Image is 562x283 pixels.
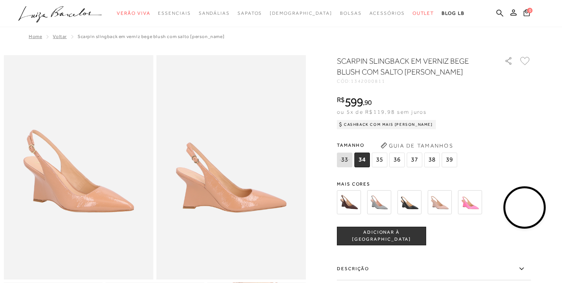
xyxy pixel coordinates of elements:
[199,6,230,21] a: noSubCategoriesText
[337,229,426,243] span: ADICIONAR À [GEOGRAPHIC_DATA]
[397,190,421,214] img: SCARPIN SLINGBACK EM COURO PRETO E SALTO ANABELA
[364,98,372,106] span: 90
[345,95,363,109] span: 599
[389,153,405,167] span: 36
[363,99,372,106] i: ,
[270,6,332,21] a: noSubCategoriesText
[378,139,456,152] button: Guia de Tamanhos
[337,182,531,186] span: Mais cores
[337,153,352,167] span: 33
[442,6,464,21] a: BLOG LB
[458,190,482,214] img: SCARPIN SLINGBACK EM COURO ROSA LÍRIO E SALTO ANABELA
[337,139,459,151] span: Tamanho
[4,55,153,280] img: image
[78,34,224,39] span: SCARPIN SLINGBACK EM VERNIZ BEGE BLUSH COM SALTO [PERSON_NAME]
[337,258,531,280] label: Descrição
[158,6,191,21] a: noSubCategoriesText
[238,10,262,16] span: Sapatos
[369,10,405,16] span: Acessórios
[337,120,436,129] div: Cashback com Mais [PERSON_NAME]
[337,190,361,214] img: SCARPIN SLINGBACK EM COURO CAFÉ E SALTO ANABELA
[156,55,306,280] img: image
[340,10,362,16] span: Bolsas
[29,34,42,39] a: Home
[442,10,464,16] span: BLOG LB
[117,6,150,21] a: noSubCategoriesText
[372,153,387,167] span: 35
[354,153,370,167] span: 34
[351,78,385,84] span: 1342000811
[53,34,67,39] a: Voltar
[337,109,427,115] span: ou 5x de R$119,98 sem juros
[270,10,332,16] span: [DEMOGRAPHIC_DATA]
[238,6,262,21] a: noSubCategoriesText
[521,9,532,19] button: 0
[369,6,405,21] a: noSubCategoriesText
[413,6,434,21] a: noSubCategoriesText
[340,6,362,21] a: noSubCategoriesText
[407,153,422,167] span: 37
[337,79,492,83] div: CÓD:
[424,153,440,167] span: 38
[337,56,482,77] h1: SCARPIN SLINGBACK EM VERNIZ BEGE BLUSH COM SALTO [PERSON_NAME]
[117,10,150,16] span: Verão Viva
[367,190,391,214] img: SCARPIN SLINGBACK EM COURO CINZA ESTANHO E SALTO ANABELA
[527,8,533,13] span: 0
[442,153,457,167] span: 39
[337,227,426,245] button: ADICIONAR À [GEOGRAPHIC_DATA]
[413,10,434,16] span: Outlet
[428,190,452,214] img: SCARPIN SLINGBACK EM COURO ROSA CASHMERE E SALTO ANABELA
[199,10,230,16] span: Sandálias
[337,96,345,103] i: R$
[158,10,191,16] span: Essenciais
